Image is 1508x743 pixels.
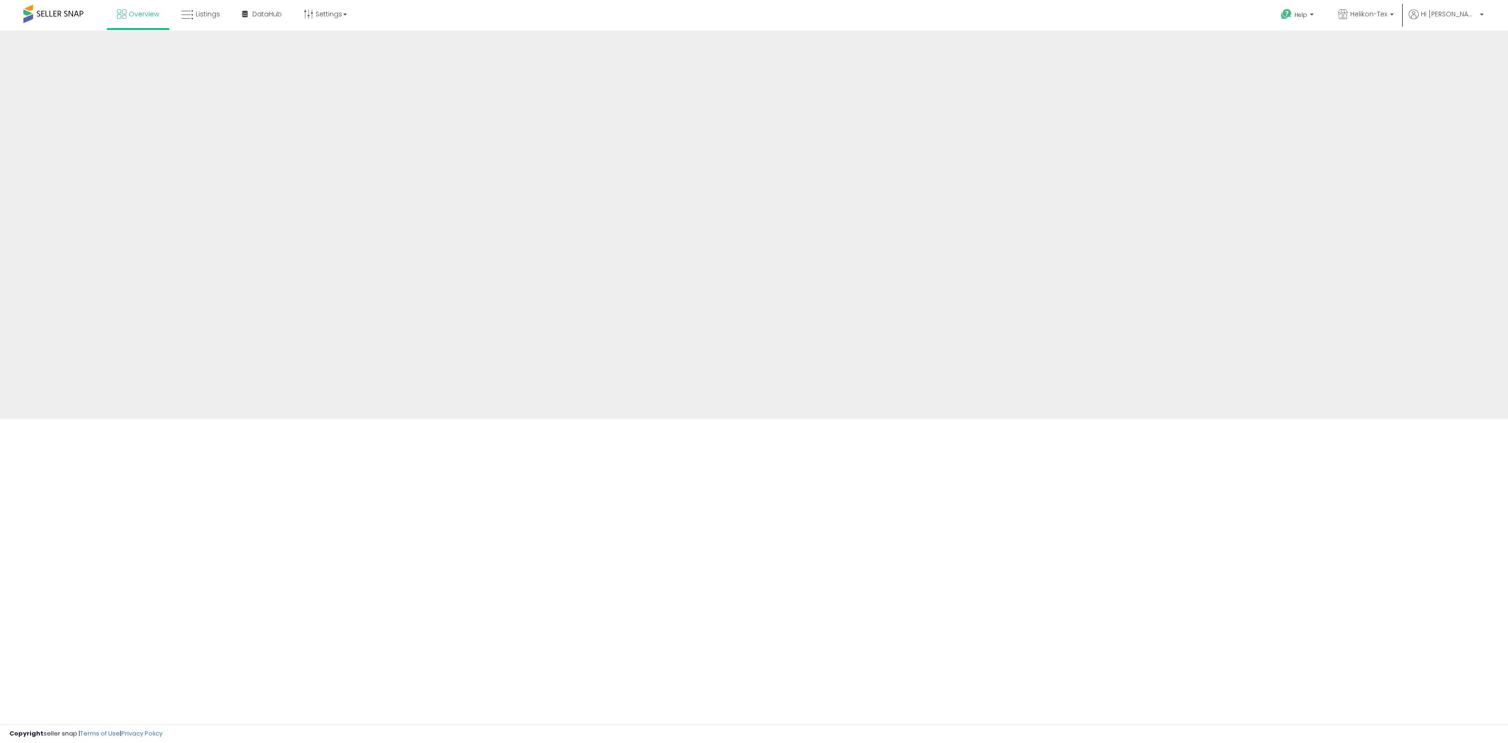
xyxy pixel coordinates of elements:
span: Listings [196,9,220,19]
span: Overview [129,9,159,19]
a: Help [1273,1,1323,30]
span: Help [1295,11,1307,19]
span: Helikon-Tex [1350,9,1387,19]
span: Hi [PERSON_NAME] [1421,9,1477,19]
a: Hi [PERSON_NAME] [1409,9,1484,30]
i: Get Help [1280,8,1292,20]
span: DataHub [252,9,282,19]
